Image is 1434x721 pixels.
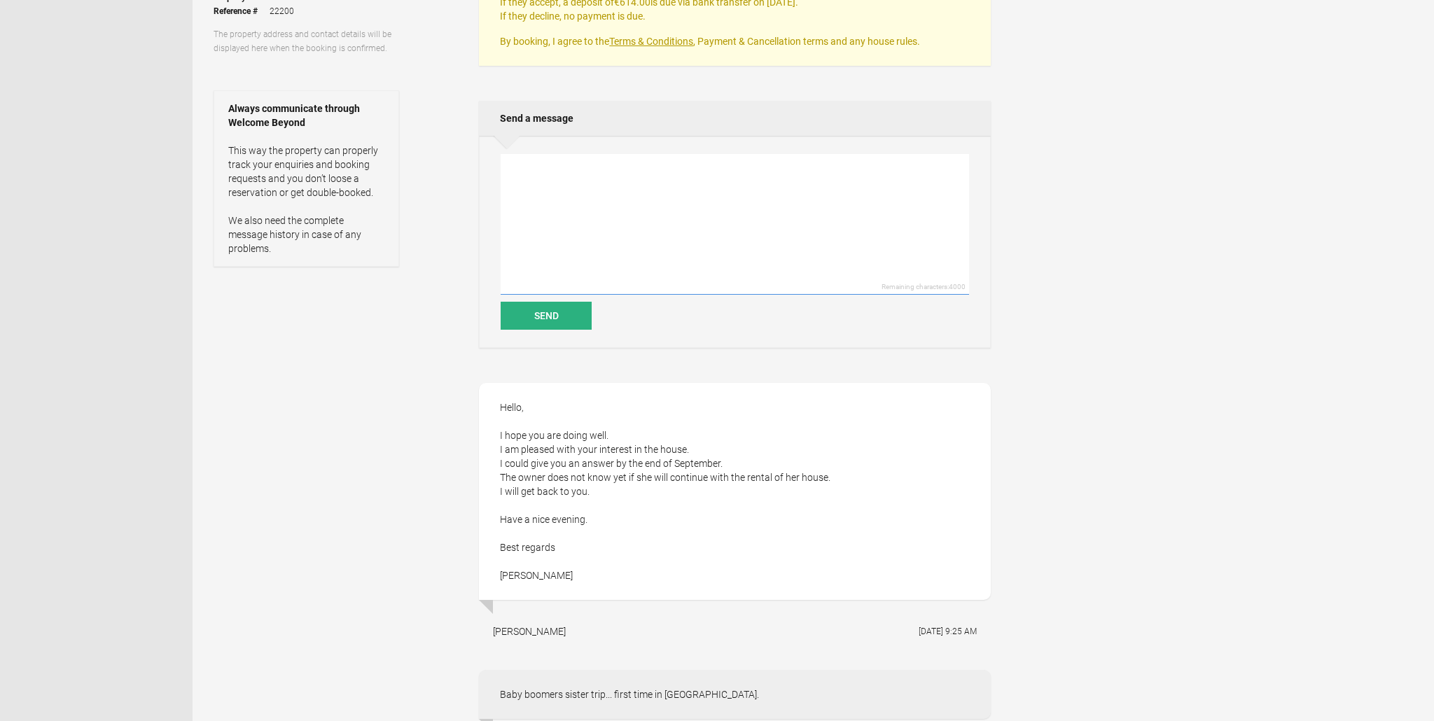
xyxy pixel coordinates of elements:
a: Terms & Conditions [609,36,693,47]
strong: Always communicate through Welcome Beyond [228,101,384,129]
span: 22200 [270,4,315,18]
button: Send [501,302,592,330]
div: Baby boomers sister trip... first time in [GEOGRAPHIC_DATA]. [479,670,991,719]
h2: Send a message [479,101,991,136]
p: By booking, I agree to the , Payment & Cancellation terms and any house rules. [500,34,970,48]
div: Hello, I hope you are doing well. I am pleased with your interest in the house. I could give you ... [479,383,991,600]
div: [PERSON_NAME] [493,624,566,638]
flynt-date-display: [DATE] 9:25 AM [919,626,977,636]
strong: Reference # [214,4,270,18]
p: This way the property can properly track your enquiries and booking requests and you don’t loose ... [228,143,384,255]
p: The property address and contact details will be displayed here when the booking is confirmed. [214,27,399,55]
